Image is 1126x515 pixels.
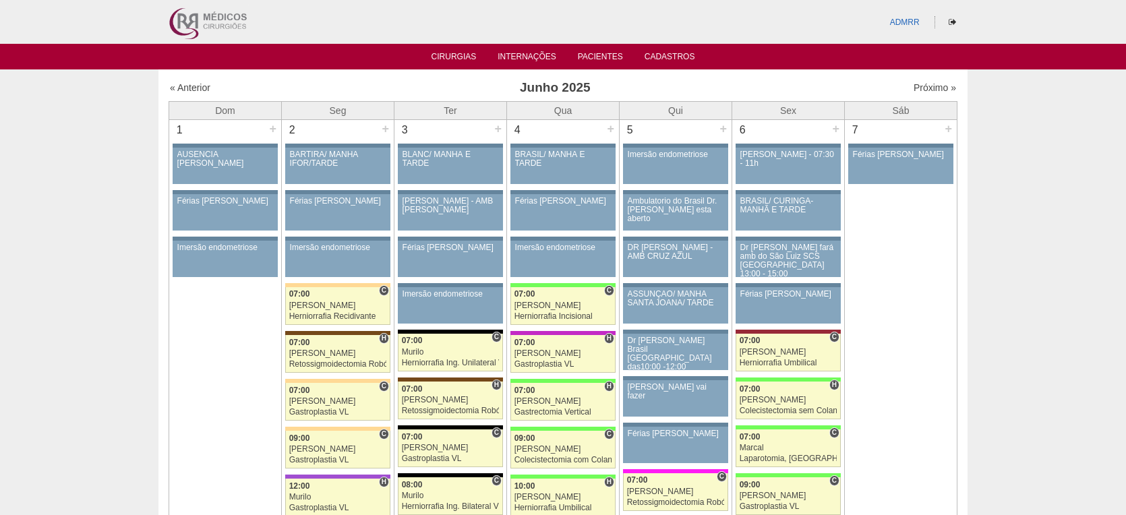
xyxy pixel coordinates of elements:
[285,144,390,148] div: Key: Aviso
[359,78,752,98] h3: Junho 2025
[510,475,616,479] div: Key: Brasil
[623,469,728,473] div: Key: Pro Matre
[740,290,837,299] div: Férias [PERSON_NAME]
[848,148,953,184] a: Férias [PERSON_NAME]
[510,431,616,468] a: C 09:00 [PERSON_NAME] Colecistectomia com Colangiografia VL
[732,101,845,119] th: Sex
[379,429,389,440] span: Consultório
[289,349,387,358] div: [PERSON_NAME]
[492,475,502,486] span: Consultório
[515,243,612,252] div: Imersão endometriose
[510,144,616,148] div: Key: Aviso
[628,383,724,400] div: [PERSON_NAME] vai fazer
[740,491,837,500] div: [PERSON_NAME]
[740,197,837,214] div: BRASIL/ CURINGA- MANHÃ E TARDE
[510,383,616,421] a: H 07:00 [PERSON_NAME] Gastrectomia Vertical
[514,349,612,358] div: [PERSON_NAME]
[736,334,841,371] a: C 07:00 [PERSON_NAME] Herniorrafia Umbilical
[514,301,612,310] div: [PERSON_NAME]
[398,382,503,419] a: H 07:00 [PERSON_NAME] Retossigmoidectomia Robótica
[628,336,724,372] div: Dr [PERSON_NAME] Brasil [GEOGRAPHIC_DATA] das10:00 -12:00
[267,120,278,138] div: +
[282,101,394,119] th: Seg
[402,384,423,394] span: 07:00
[514,360,612,369] div: Gastroplastia VL
[403,243,499,252] div: Férias [PERSON_NAME]
[620,101,732,119] th: Qui
[379,285,389,296] span: Consultório
[403,197,499,214] div: [PERSON_NAME] - AMB [PERSON_NAME]
[514,386,535,395] span: 07:00
[290,243,386,252] div: Imersão endometriose
[398,377,503,382] div: Key: Santa Joana
[398,190,503,194] div: Key: Aviso
[736,287,841,324] a: Férias [PERSON_NAME]
[740,336,761,345] span: 07:00
[285,148,390,184] a: BARTIRA/ MANHÃ IFOR/TARDE
[736,190,841,194] div: Key: Aviso
[627,487,725,496] div: [PERSON_NAME]
[628,197,724,224] div: Ambulatorio do Brasil Dr. [PERSON_NAME] esta aberto
[623,241,728,277] a: DR [PERSON_NAME] - AMB CRUZ AZUL
[514,433,535,443] span: 09:00
[717,471,727,482] span: Consultório
[380,120,391,138] div: +
[289,504,387,512] div: Gastroplastia VL
[604,477,614,487] span: Hospital
[604,333,614,344] span: Hospital
[514,289,535,299] span: 07:00
[398,237,503,241] div: Key: Aviso
[510,194,616,231] a: Férias [PERSON_NAME]
[403,290,499,299] div: Imersão endometriose
[890,18,920,27] a: ADMRR
[829,475,839,486] span: Consultório
[285,190,390,194] div: Key: Aviso
[510,148,616,184] a: BRASIL/ MANHÃ E TARDE
[402,444,500,452] div: [PERSON_NAME]
[623,380,728,417] a: [PERSON_NAME] vai fazer
[398,287,503,324] a: Imersão endometriose
[289,456,387,464] div: Gastroplastia VL
[169,120,190,140] div: 1
[623,194,728,231] a: Ambulatorio do Brasil Dr. [PERSON_NAME] esta aberto
[510,379,616,383] div: Key: Brasil
[379,477,389,487] span: Hospital
[623,473,728,511] a: C 07:00 [PERSON_NAME] Retossigmoidectomia Robótica
[492,427,502,438] span: Consultório
[845,101,957,119] th: Sáb
[736,473,841,477] div: Key: Brasil
[289,289,310,299] span: 07:00
[289,360,387,369] div: Retossigmoidectomia Robótica
[736,237,841,241] div: Key: Aviso
[740,444,837,452] div: Marcal
[736,144,841,148] div: Key: Aviso
[173,144,278,148] div: Key: Aviso
[285,287,390,325] a: C 07:00 [PERSON_NAME] Herniorrafia Recidivante
[628,429,724,438] div: Férias [PERSON_NAME]
[492,120,504,138] div: +
[402,348,500,357] div: Murilo
[402,491,500,500] div: Murilo
[177,197,274,206] div: Férias [PERSON_NAME]
[736,425,841,429] div: Key: Brasil
[173,148,278,184] a: AUSENCIA [PERSON_NAME]
[402,336,423,345] span: 07:00
[398,477,503,515] a: C 08:00 Murilo Herniorrafia Ing. Bilateral VL
[514,312,612,321] div: Herniorrafia Incisional
[394,120,415,140] div: 3
[507,101,620,119] th: Qua
[514,493,612,502] div: [PERSON_NAME]
[604,429,614,440] span: Consultório
[736,241,841,277] a: Dr [PERSON_NAME] fará amb do São Luiz SCS [GEOGRAPHIC_DATA] 13:00 - 15:00
[623,283,728,287] div: Key: Aviso
[398,148,503,184] a: BLANC/ MANHÃ E TARDE
[623,287,728,324] a: ASSUNÇÃO/ MANHÃ SANTA JOANA/ TARDE
[829,380,839,390] span: Hospital
[510,331,616,335] div: Key: Maria Braido
[845,120,866,140] div: 7
[740,243,837,279] div: Dr [PERSON_NAME] fará amb do São Luiz SCS [GEOGRAPHIC_DATA] 13:00 - 15:00
[736,477,841,515] a: C 09:00 [PERSON_NAME] Gastroplastia VL
[515,150,612,168] div: BRASIL/ MANHÃ E TARDE
[289,408,387,417] div: Gastroplastia VL
[510,241,616,277] a: Imersão endometriose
